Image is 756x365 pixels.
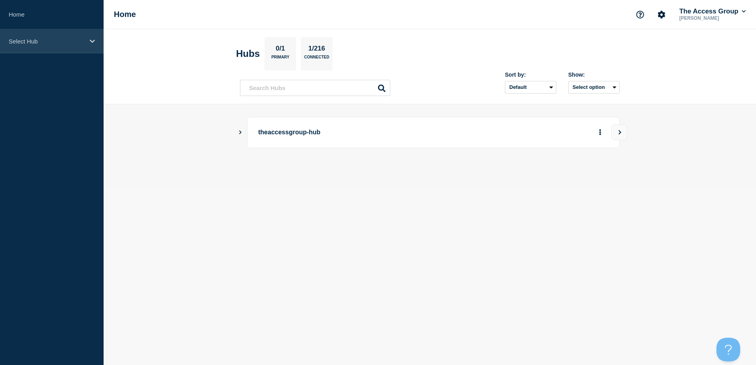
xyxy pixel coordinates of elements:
button: Account settings [653,6,670,23]
select: Sort by [505,81,556,94]
p: theaccessgroup-hub [258,125,477,140]
button: Select option [568,81,620,94]
h1: Home [114,10,136,19]
p: 0/1 [273,45,288,55]
div: Show: [568,71,620,78]
input: Search Hubs [240,80,390,96]
button: More actions [595,125,605,140]
div: Sort by: [505,71,556,78]
p: 1/216 [305,45,328,55]
p: [PERSON_NAME] [678,15,747,21]
iframe: Help Scout Beacon - Open [716,338,740,361]
h2: Hubs [236,48,260,59]
button: View [611,124,627,140]
button: Show Connected Hubs [238,130,242,135]
p: Connected [304,55,329,63]
button: The Access Group [678,8,747,15]
button: Support [632,6,648,23]
p: Select Hub [9,38,85,45]
p: Primary [271,55,289,63]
